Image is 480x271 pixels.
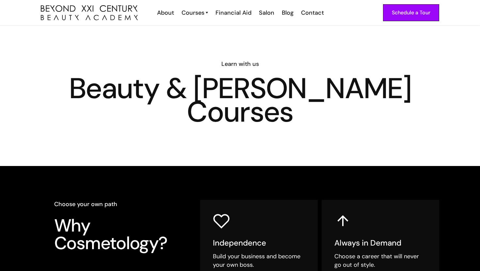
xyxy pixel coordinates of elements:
[334,252,426,269] div: Choose a career that will never go out of style.
[213,213,230,230] img: heart icon
[54,217,182,252] h3: Why Cosmetology?
[213,252,305,269] div: Build your business and become your own boss.
[54,200,182,208] h6: Choose your own path
[41,5,138,21] a: home
[278,8,297,17] a: Blog
[216,8,251,17] div: Financial Aid
[157,8,174,17] div: About
[334,213,351,230] img: up arrow
[41,77,439,124] h1: Beauty & [PERSON_NAME] Courses
[297,8,327,17] a: Contact
[301,8,324,17] div: Contact
[255,8,278,17] a: Salon
[392,8,430,17] div: Schedule a Tour
[334,238,426,248] h5: Always in Demand
[282,8,294,17] div: Blog
[259,8,274,17] div: Salon
[182,8,208,17] a: Courses
[211,8,255,17] a: Financial Aid
[182,8,204,17] div: Courses
[41,5,138,21] img: beyond 21st century beauty academy logo
[383,4,439,21] a: Schedule a Tour
[153,8,177,17] a: About
[213,238,305,248] h5: Independence
[41,60,439,68] h6: Learn with us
